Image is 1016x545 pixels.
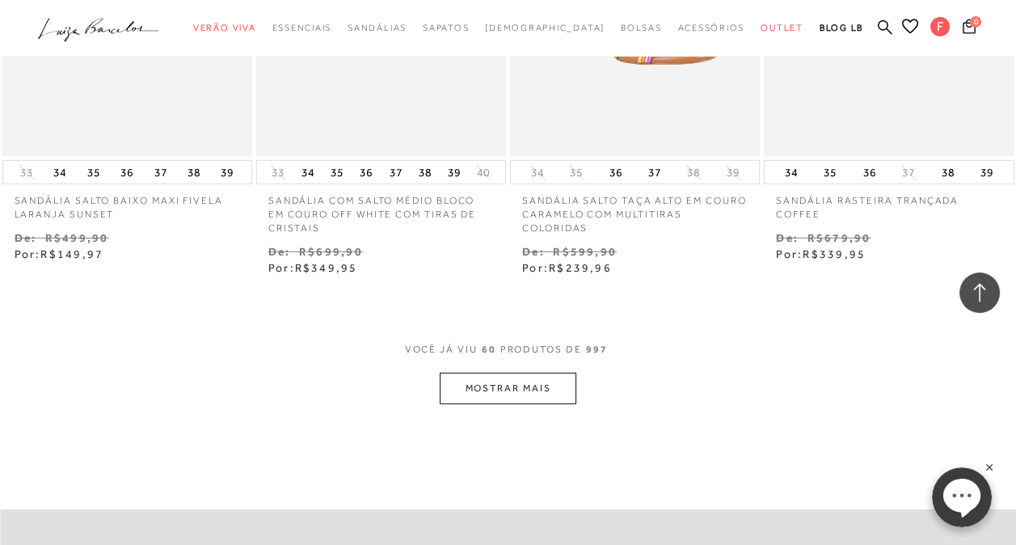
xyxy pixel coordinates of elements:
a: BLOG LB [820,13,863,43]
button: 36 [355,161,377,184]
button: 39 [722,165,744,180]
small: De: [776,231,799,244]
button: 33 [15,165,38,180]
span: Verão Viva [193,23,256,32]
small: R$599,90 [553,245,617,258]
a: categoryNavScreenReaderText [678,13,745,43]
span: PRODUTOS DE [500,343,582,357]
span: Essenciais [272,23,332,32]
button: 40 [472,165,495,180]
button: 36 [116,161,138,184]
span: Por: [776,247,866,260]
small: De: [15,231,37,244]
a: categoryNavScreenReaderText [621,13,662,43]
span: BLOG LB [820,23,863,32]
small: R$679,90 [807,231,871,244]
button: 38 [682,165,705,180]
button: 35 [565,165,588,180]
button: 38 [183,161,205,184]
button: 39 [976,161,998,184]
a: SANDÁLIA RASTEIRA TRANÇADA COFFEE [764,184,1014,222]
span: [DEMOGRAPHIC_DATA] [485,23,605,32]
a: SANDÁLIA SALTO BAIXO MAXI FIVELA LARANJA SUNSET [2,184,252,222]
button: MOSTRAR MAIS [440,373,575,404]
span: F [930,17,950,36]
a: SANDÁLIA SALTO TAÇA ALTO EM COURO CARAMELO COM MULTITIRAS COLORIDAS [510,184,760,234]
button: 33 [267,165,289,180]
span: VOCê JÁ VIU [405,343,478,357]
span: 0 [970,16,981,27]
a: categoryNavScreenReaderText [348,13,407,43]
span: R$349,95 [295,261,358,274]
button: 34 [297,161,319,184]
small: R$499,90 [45,231,109,244]
span: R$149,97 [40,247,103,260]
span: R$239,96 [549,261,612,274]
span: Acessórios [678,23,745,32]
a: SANDÁLIA COM SALTO MÉDIO BLOCO EM COURO OFF WHITE COM TIRAS DE CRISTAIS [256,184,506,234]
button: 34 [48,161,71,184]
button: F [923,16,958,41]
a: categoryNavScreenReaderText [761,13,803,43]
button: 39 [443,161,466,184]
a: categoryNavScreenReaderText [193,13,256,43]
span: Bolsas [621,23,662,32]
span: 997 [586,343,608,373]
button: 0 [958,18,980,40]
span: R$339,95 [803,247,866,260]
span: Por: [268,261,358,274]
button: 34 [780,161,803,184]
a: noSubCategoriesText [485,13,605,43]
button: 37 [643,161,666,184]
small: R$699,90 [299,245,363,258]
span: Outlet [761,23,803,32]
span: 60 [482,343,496,373]
small: De: [268,245,291,258]
button: 38 [414,161,436,184]
a: categoryNavScreenReaderText [423,13,469,43]
span: Sandálias [348,23,407,32]
button: 37 [385,161,407,184]
small: De: [522,245,545,258]
button: 36 [604,161,626,184]
button: 38 [936,161,959,184]
button: 35 [819,161,841,184]
button: 35 [326,161,348,184]
button: 35 [82,161,105,184]
button: 34 [526,165,549,180]
button: 37 [150,161,172,184]
span: Sapatos [423,23,469,32]
span: Por: [522,261,612,274]
a: categoryNavScreenReaderText [272,13,332,43]
button: 39 [216,161,238,184]
button: 36 [858,161,881,184]
button: 37 [897,165,920,180]
span: Por: [15,247,104,260]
